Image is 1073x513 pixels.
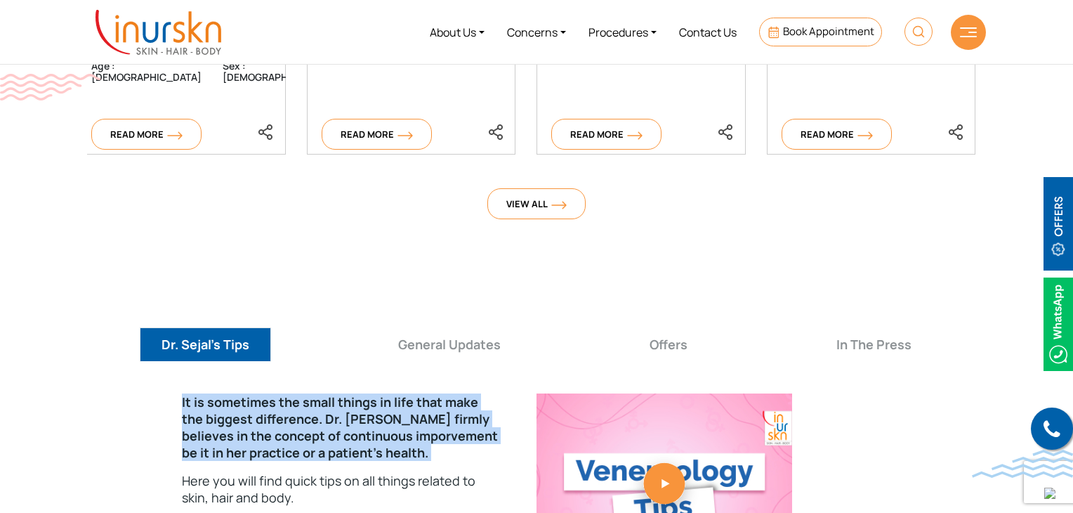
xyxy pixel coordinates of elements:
[668,6,748,58] a: Contact Us
[1044,278,1073,371] img: Whatsappicon
[782,119,892,150] a: Read Moreorange-arrow
[904,18,933,46] img: HeaderSearch
[628,327,709,362] button: Offers
[496,6,577,58] a: Concerns
[551,201,567,209] img: orange-arrow
[857,131,873,140] img: orange-arrow
[182,394,501,461] p: It is sometimes the small things in life that make the biggest difference. Dr. [PERSON_NAME] firm...
[91,60,202,96] div: Age : [DEMOGRAPHIC_DATA]
[182,472,501,506] p: Here you will find quick tips on all things related to skin, hair and body.
[202,60,333,96] div: Sex : [DEMOGRAPHIC_DATA]
[140,327,271,362] button: Dr. Sejal's Tips
[947,124,964,141] img: share
[1044,488,1055,499] img: up-blue-arrow.svg
[1044,177,1073,271] img: offerBt
[506,197,567,210] span: View All
[801,128,873,141] span: Read More
[783,24,874,39] span: Book Appointment
[487,188,586,219] a: View Allorange-arrow
[815,327,933,362] button: In The Press
[1044,316,1073,331] a: Whatsappicon
[376,327,522,362] button: General Updates
[96,10,221,55] img: inurskn-logo
[577,6,668,58] a: Procedures
[972,450,1073,478] img: bluewave
[419,6,496,58] a: About Us
[947,123,964,138] a: <div class="socialicons"><span class="close_share"><i class="fa fa-close"></i></span> <a href="ht...
[960,27,977,37] img: hamLine.svg
[759,18,882,46] a: Book Appointment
